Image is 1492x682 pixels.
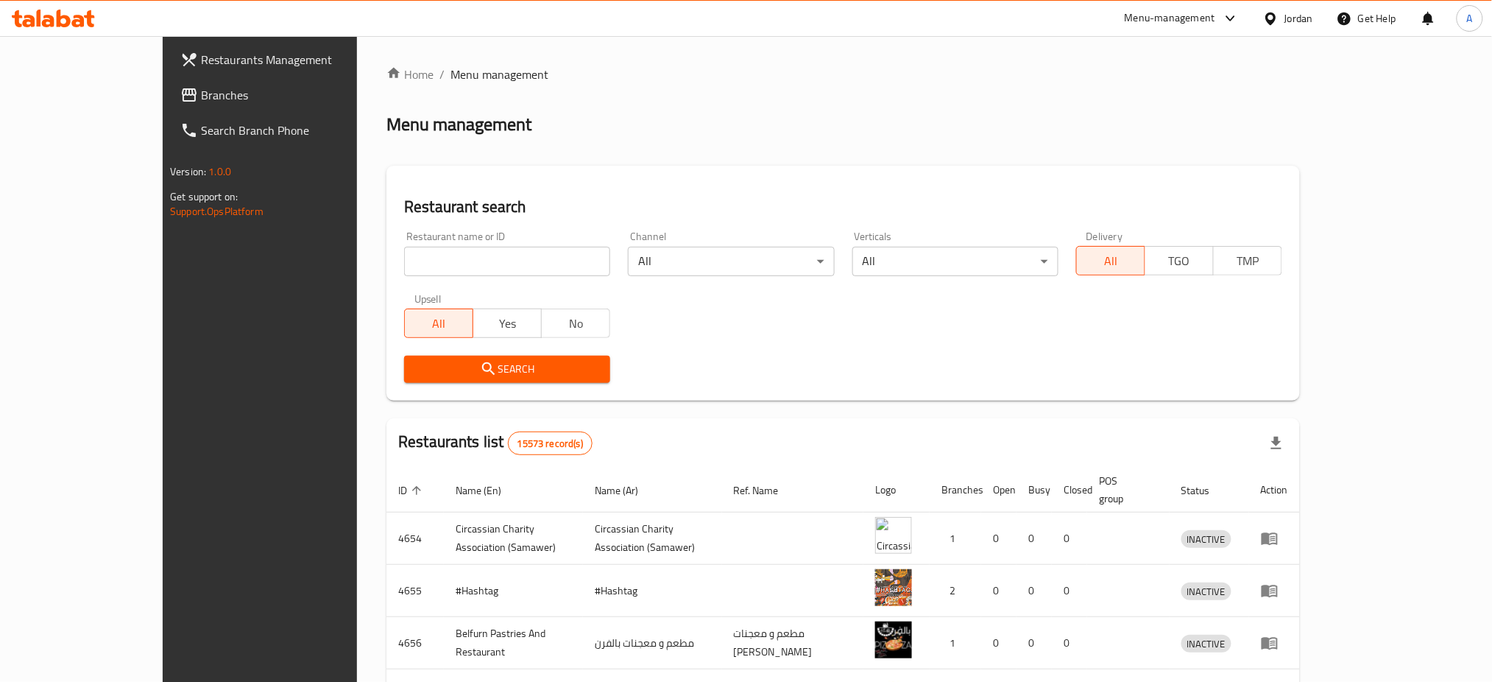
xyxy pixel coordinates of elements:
span: INACTIVE [1181,583,1231,600]
button: Yes [473,309,542,338]
td: 0 [981,513,1017,565]
td: #Hashtag [583,565,722,617]
span: Name (Ar) [595,482,657,499]
td: 0 [1017,617,1052,669]
div: Total records count [508,432,593,455]
li: / [439,66,445,83]
th: Logo [863,468,930,513]
td: ​Circassian ​Charity ​Association​ (Samawer) [444,513,583,565]
span: Search Branch Phone [201,122,400,139]
span: Branches [201,86,400,104]
nav: breadcrumb [386,66,1300,83]
div: INACTIVE [1181,530,1231,548]
td: 0 [1017,513,1052,565]
span: Version: [170,162,206,181]
td: ​Circassian ​Charity ​Association​ (Samawer) [583,513,722,565]
h2: Menu management [386,113,531,136]
td: 4656 [386,617,444,669]
div: Menu-management [1125,10,1215,27]
span: Get support on: [170,187,238,206]
button: All [404,309,473,338]
span: All [1083,250,1139,272]
a: Support.OpsPlatform [170,202,264,221]
span: Menu management [450,66,548,83]
img: #Hashtag [875,569,912,606]
th: Open [981,468,1017,513]
span: Yes [479,313,536,334]
button: TGO [1145,246,1214,275]
td: مطعم و معجنات بالفرن [583,617,722,669]
a: Restaurants Management [169,42,412,77]
span: INACTIVE [1181,636,1231,653]
div: All [852,247,1058,276]
label: Upsell [414,294,442,304]
div: INACTIVE [1181,583,1231,600]
div: Jordan [1284,10,1313,27]
td: #Hashtag [444,565,583,617]
div: Export file [1259,426,1294,461]
td: 1 [930,513,981,565]
span: Status [1181,482,1229,499]
td: 0 [981,565,1017,617]
span: ID [398,482,426,499]
button: TMP [1213,246,1282,275]
a: Branches [169,77,412,113]
th: Action [1249,468,1300,513]
button: All [1076,246,1145,275]
a: Search Branch Phone [169,113,412,148]
span: 15573 record(s) [509,437,592,451]
td: 2 [930,565,981,617]
td: 0 [1052,617,1087,669]
td: مطعم و معجنات [PERSON_NAME] [722,617,863,669]
label: Delivery [1086,231,1123,242]
div: Menu [1261,530,1288,547]
span: POS group [1099,472,1152,507]
td: 1 [930,617,981,669]
td: 0 [1017,565,1052,617]
span: All [411,313,467,334]
span: Search [416,360,598,379]
td: 4654 [386,513,444,565]
img: Belfurn Pastries And Restaurant [875,622,912,658]
span: TMP [1220,250,1276,272]
div: Menu [1261,634,1288,652]
span: INACTIVE [1181,531,1231,548]
button: Search [404,356,610,383]
td: 0 [981,617,1017,669]
th: Branches [930,468,981,513]
input: Search for restaurant name or ID.. [404,247,610,276]
span: Name (En) [456,482,520,499]
span: TGO [1151,250,1208,272]
span: Ref. Name [734,482,798,499]
td: 4655 [386,565,444,617]
span: 1.0.0 [208,162,231,181]
img: ​Circassian ​Charity ​Association​ (Samawer) [875,517,912,554]
div: Menu [1261,582,1288,600]
th: Closed [1052,468,1087,513]
td: 0 [1052,565,1087,617]
button: No [541,309,610,338]
td: 0 [1052,513,1087,565]
span: Restaurants Management [201,51,400,68]
th: Busy [1017,468,1052,513]
h2: Restaurants list [398,431,593,455]
td: Belfurn Pastries And Restaurant [444,617,583,669]
span: A [1467,10,1473,27]
div: All [628,247,834,276]
h2: Restaurant search [404,196,1282,218]
span: No [548,313,604,334]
